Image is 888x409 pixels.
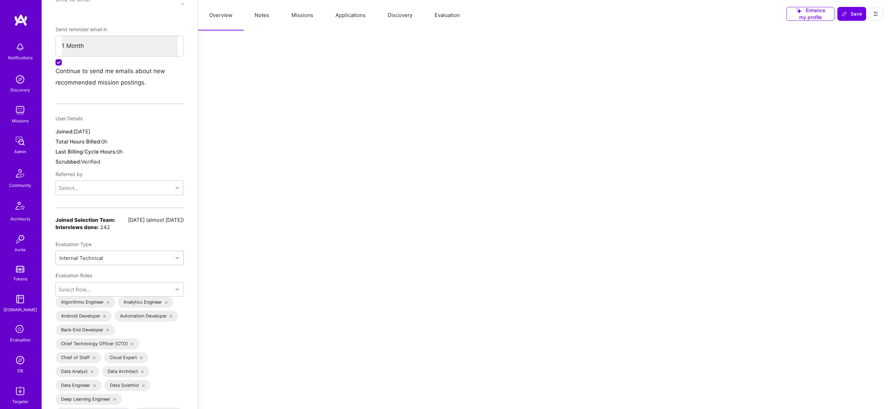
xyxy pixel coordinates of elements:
[10,215,30,223] div: Architects
[55,112,184,125] div: User Details
[13,134,27,148] img: admin teamwork
[55,224,99,230] b: Interviews done:
[8,54,33,61] div: Notifications
[55,269,184,282] div: Evaluation Roles
[131,343,134,346] i: icon Close
[55,366,99,377] div: Data Analyst
[114,311,178,322] div: Automation Developer
[55,311,112,322] div: Android Developer
[12,165,28,182] img: Community
[13,384,27,398] img: Skill Targeter
[12,117,29,124] div: Missions
[140,357,143,359] i: icon Close
[165,301,168,304] i: icon Close
[141,371,144,373] i: icon Close
[13,353,27,367] img: Admin Search
[10,86,30,94] div: Discovery
[55,380,102,391] div: Data Engineer
[117,148,123,155] span: 0h
[55,238,184,251] div: Evaluation Type
[55,148,117,155] span: Last Billing Cycle Hours:
[59,254,103,262] div: Internal Technical
[55,128,74,135] span: Joined:
[10,336,31,343] div: Evaluation
[142,384,145,387] i: icon Close
[93,384,96,387] i: icon Close
[101,138,108,145] span: 0h
[14,14,28,26] img: logo
[55,138,101,145] span: Total Hours Billed:
[55,168,184,181] div: Referred by
[128,216,184,224] div: [DATE] (almost [DATE])
[13,232,27,246] img: Invite
[55,297,115,308] div: Algorithms Engineer
[176,256,179,260] i: icon Chevron
[113,398,116,401] i: icon Close
[13,292,27,306] img: guide book
[118,297,173,308] div: Analytics Engineer
[107,301,110,304] i: icon Close
[12,398,28,405] div: Targeter
[3,306,37,313] div: [DOMAIN_NAME]
[55,23,184,36] div: Send reminder email in
[16,266,24,272] img: tokens
[55,338,139,349] div: Chief Technology Officer (CTO)
[842,10,862,17] span: Save
[102,366,150,377] div: Data Architect
[176,186,179,190] i: icon Chevron
[12,199,28,215] img: Architects
[55,224,184,231] div: 242
[93,357,96,359] i: icon Close
[74,128,90,135] span: [DATE]
[13,72,27,86] img: discovery
[55,352,101,363] div: Chief of Staff
[103,315,106,318] i: icon Close
[17,367,23,374] div: DB
[55,158,81,165] span: Scrubbed:
[81,158,100,165] span: Verified
[104,380,151,391] div: Data Scientist
[13,275,27,282] div: Tokens
[14,323,27,336] i: icon SelectionTeam
[9,182,31,189] div: Community
[55,68,165,86] label: Continue to send me emails about new recommended mission postings.
[59,184,78,192] div: Select...
[55,216,116,224] b: Joined Selection Team:
[837,7,866,21] button: Save
[106,329,109,332] i: icon Close
[55,394,122,405] div: Deep Learning Engineer
[59,286,91,293] div: Select Role...
[13,103,27,117] img: teamwork
[170,315,173,318] i: icon Close
[176,288,179,291] i: icon Chevron
[14,148,26,155] div: Admin
[15,246,26,253] div: Invite
[13,40,27,54] img: bell
[104,352,148,363] div: Cloud Expert
[55,324,115,336] div: Back-End Developer
[91,371,94,373] i: icon Close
